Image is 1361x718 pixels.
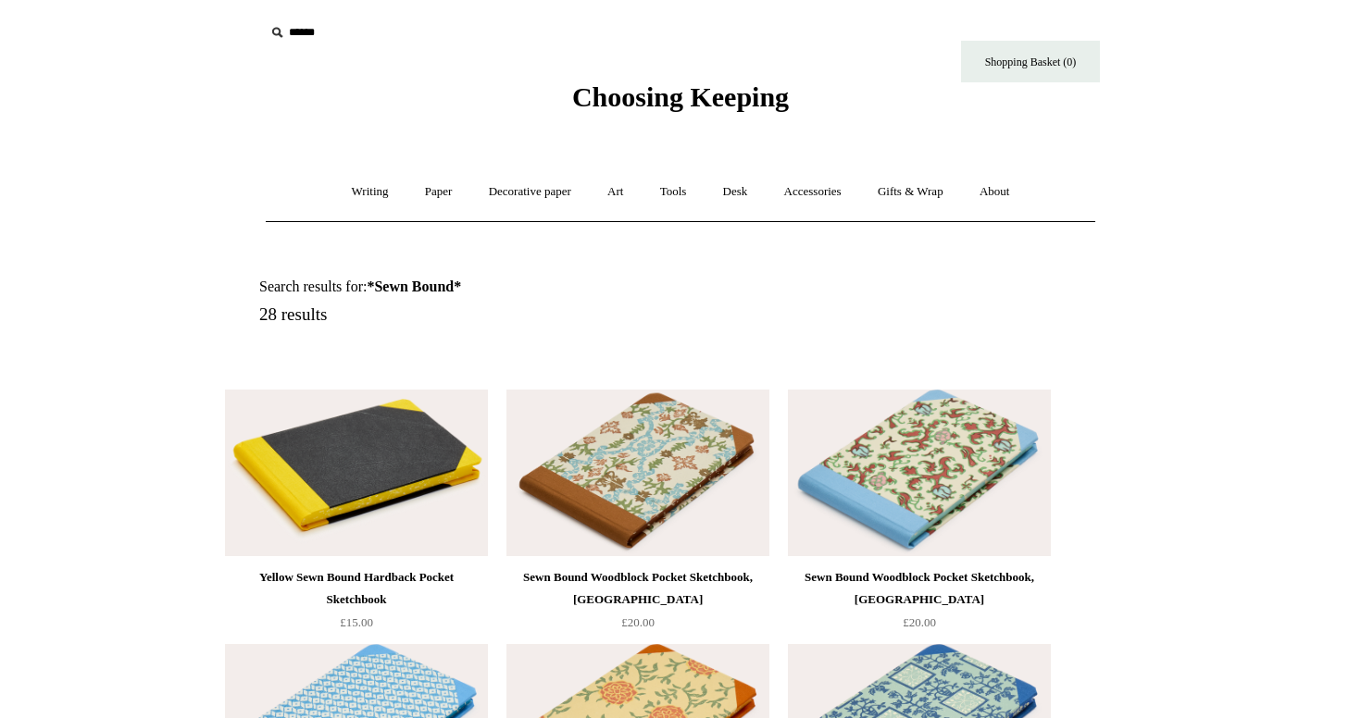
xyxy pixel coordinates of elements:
span: £20.00 [903,615,936,629]
a: Yellow Sewn Bound Hardback Pocket Sketchbook Yellow Sewn Bound Hardback Pocket Sketchbook [225,390,488,556]
div: Sewn Bound Woodblock Pocket Sketchbook, [GEOGRAPHIC_DATA] [511,566,765,611]
a: Sewn Bound Woodblock Pocket Sketchbook, Florence Sewn Bound Woodblock Pocket Sketchbook, Florence [788,390,1051,556]
strong: *Sewn Bound* [367,279,461,294]
a: Decorative paper [472,167,588,217]
a: Desk [706,167,765,217]
a: Accessories [768,167,858,217]
a: About [963,167,1027,217]
a: Sewn Bound Woodblock Pocket Sketchbook, [GEOGRAPHIC_DATA] £20.00 [788,566,1051,642]
img: Yellow Sewn Bound Hardback Pocket Sketchbook [225,390,488,556]
a: Gifts & Wrap [861,167,960,217]
div: Yellow Sewn Bound Hardback Pocket Sketchbook [230,566,483,611]
a: Choosing Keeping [572,96,789,109]
img: Sewn Bound Woodblock Pocket Sketchbook, Piedmont [506,390,769,556]
span: Choosing Keeping [572,81,789,112]
a: Paper [408,167,469,217]
a: Writing [335,167,406,217]
a: Shopping Basket (0) [961,41,1100,82]
img: Sewn Bound Woodblock Pocket Sketchbook, Florence [788,390,1051,556]
div: Sewn Bound Woodblock Pocket Sketchbook, [GEOGRAPHIC_DATA] [793,566,1046,611]
a: Yellow Sewn Bound Hardback Pocket Sketchbook £15.00 [225,566,488,642]
h1: Search results for: [259,278,702,295]
span: £15.00 [340,615,373,629]
a: Tools [643,167,704,217]
a: Sewn Bound Woodblock Pocket Sketchbook, Piedmont Sewn Bound Woodblock Pocket Sketchbook, Piedmont [506,390,769,556]
a: Art [591,167,640,217]
span: £20.00 [621,615,655,629]
h5: 28 results [259,304,702,326]
a: Sewn Bound Woodblock Pocket Sketchbook, [GEOGRAPHIC_DATA] £20.00 [506,566,769,642]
